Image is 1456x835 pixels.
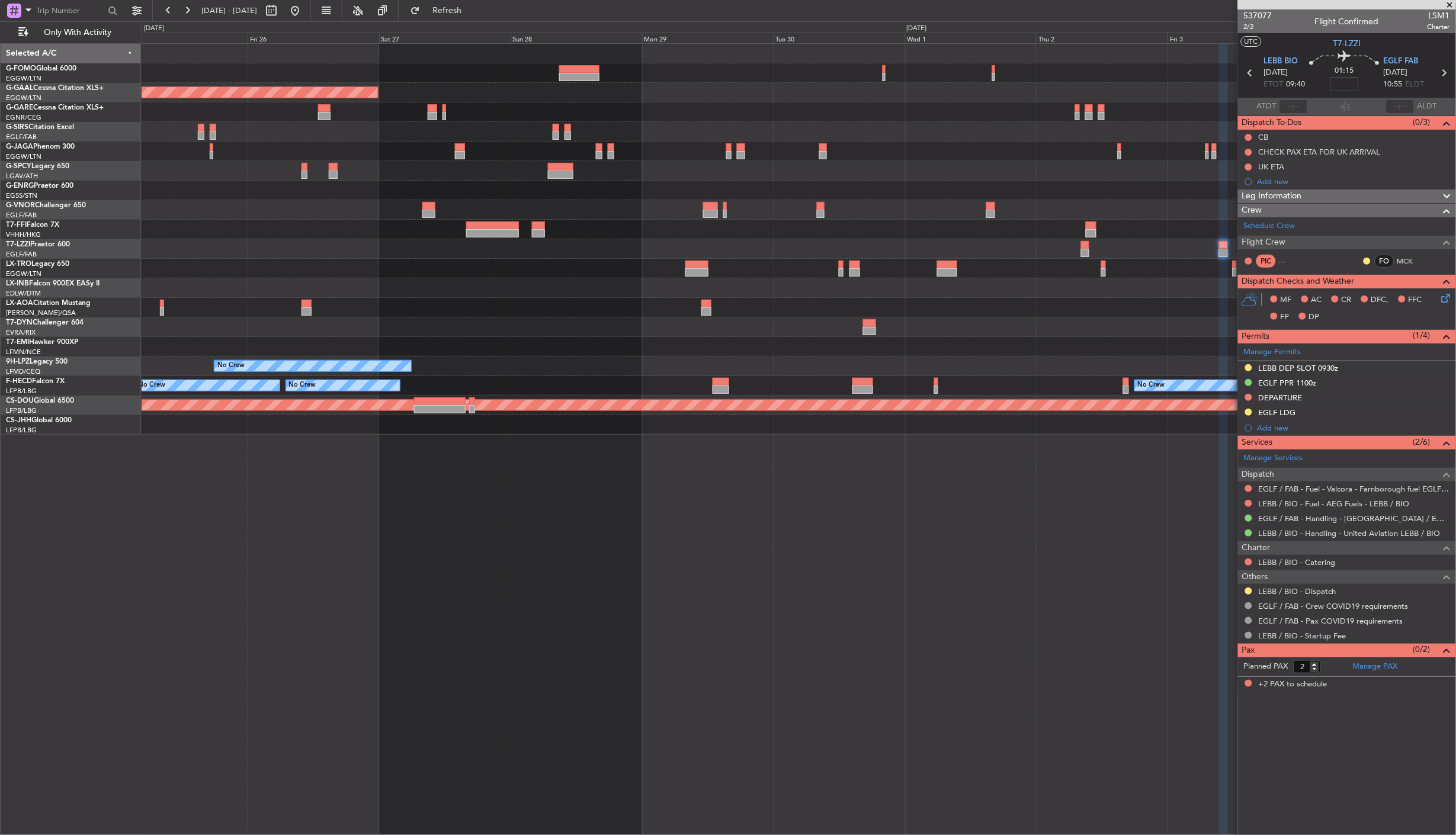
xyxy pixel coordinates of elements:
[1036,33,1168,43] div: Thu 2
[1259,162,1285,172] div: UK ETA
[6,182,73,190] a: G-ENRGPraetor 600
[6,358,68,365] a: 9H-LPZLegacy 500
[1417,101,1437,113] span: ALDT
[6,269,41,278] a: EGGW/LTN
[1258,423,1450,433] div: Add new
[1309,311,1320,323] span: DP
[1241,36,1262,47] button: UTC
[1413,329,1431,342] span: (1/4)
[1138,377,1165,394] div: No Crew
[6,65,76,72] a: G-FOMOGlobal 6000
[289,377,316,394] div: No Crew
[905,33,1037,43] div: Wed 1
[379,33,511,43] div: Sat 27
[511,33,642,43] div: Sun 28
[6,152,41,161] a: EGGW/LTN
[6,367,40,376] a: LFMD/CEQ
[1281,311,1290,323] span: FP
[1371,294,1389,306] span: DFC,
[1259,499,1410,509] a: LEBB / BIO - Fuel - AEG Fuels - LEBB / BIO
[13,23,129,42] button: Only With Activity
[422,7,472,15] span: Refresh
[31,28,125,37] span: Only With Activity
[6,387,37,396] a: LFPB/LBG
[1244,220,1295,232] a: Schedule Crew
[6,417,72,424] a: CS-JHHGlobal 6000
[1259,631,1346,641] a: LEBB / BIO - Startup Fee
[6,300,33,307] span: LX-AOA
[1242,330,1270,343] span: Permits
[1264,56,1298,68] span: LEBB BIO
[1428,22,1450,32] span: Charter
[6,172,38,181] a: LGAV/ATH
[1259,616,1403,626] a: EGLF / FAB - Pax COVID19 requirements
[1315,16,1379,28] div: Flight Confirmed
[6,113,41,122] a: EGNR/CEG
[1242,190,1302,203] span: Leg Information
[1259,393,1303,403] div: DEPARTURE
[1257,101,1277,113] span: ATOT
[1258,176,1450,187] div: Add new
[1259,147,1381,157] div: CHECK PAX ETA FOR UK ARRIVAL
[6,358,30,365] span: 9H-LPZ
[6,426,37,435] a: LFPB/LBG
[6,211,37,220] a: EGLF/FAB
[774,33,905,43] div: Tue 30
[1242,436,1273,449] span: Services
[1259,586,1336,596] a: LEBB / BIO - Dispatch
[6,221,27,229] span: T7-FFI
[201,5,257,16] span: [DATE] - [DATE]
[6,289,41,298] a: EDLW/DTM
[6,85,33,92] span: G-GAAL
[1259,679,1327,691] span: +2 PAX to schedule
[6,417,31,424] span: CS-JHH
[6,221,59,229] a: T7-FFIFalcon 7X
[6,319,84,326] a: T7-DYNChallenger 604
[1406,79,1425,91] span: ELDT
[1413,643,1431,656] span: (0/2)
[6,230,41,239] a: VHHH/HKG
[6,397,34,404] span: CS-DOU
[138,377,165,394] div: No Crew
[1384,56,1419,68] span: EGLF FAB
[1311,294,1322,306] span: AC
[1242,275,1355,288] span: Dispatch Checks and Weather
[6,124,74,131] a: G-SIRSCitation Excel
[1244,661,1288,673] label: Planned PAX
[1428,9,1450,22] span: LSM1
[1242,468,1275,481] span: Dispatch
[1409,294,1422,306] span: FFC
[6,104,33,111] span: G-GARE
[6,378,65,385] a: F-HECDFalcon 7X
[1264,67,1288,79] span: [DATE]
[1259,528,1441,538] a: LEBB / BIO - Handling - United Aviation LEBB / BIO
[1259,601,1409,611] a: EGLF / FAB - Crew COVID19 requirements
[1375,255,1394,268] div: FO
[6,241,70,248] a: T7-LZZIPraetor 600
[1242,570,1268,584] span: Others
[6,104,104,111] a: G-GARECessna Citation XLS+
[1279,256,1306,266] div: - -
[1397,256,1424,266] a: MCK
[1168,33,1299,43] div: Fri 3
[1242,204,1262,217] span: Crew
[6,309,76,317] a: [PERSON_NAME]/QSA
[1333,37,1361,50] span: T7-LZZI
[1287,79,1306,91] span: 09:40
[1242,236,1286,249] span: Flight Crew
[6,191,37,200] a: EGSS/STN
[6,202,35,209] span: G-VNOR
[1256,255,1276,268] div: PIC
[6,163,31,170] span: G-SPCY
[6,378,32,385] span: F-HECD
[6,143,75,150] a: G-JAGAPhenom 300
[1259,407,1296,417] div: EGLF LDG
[6,94,41,102] a: EGGW/LTN
[6,397,74,404] a: CS-DOUGlobal 6500
[1259,557,1336,567] a: LEBB / BIO - Catering
[6,202,86,209] a: G-VNORChallenger 650
[1279,99,1308,114] input: --:--
[1342,294,1352,306] span: CR
[1259,132,1269,142] div: CB
[6,339,78,346] a: T7-EMIHawker 900XP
